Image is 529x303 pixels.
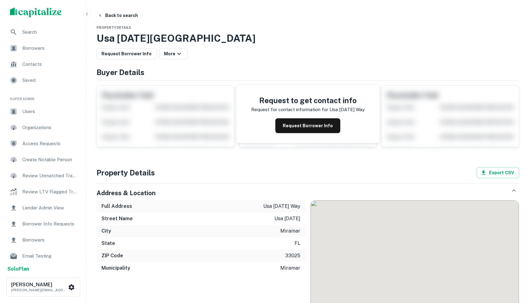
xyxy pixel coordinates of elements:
[101,264,130,272] h6: Municipality
[101,203,132,210] h6: Full Address
[101,227,111,235] h6: City
[22,61,78,68] span: Contacts
[329,106,365,113] p: usa [DATE] way
[95,10,140,21] button: Back to search
[5,25,81,40] a: Search
[22,156,78,163] span: Create Notable Person
[22,108,78,115] span: Users
[285,252,300,259] p: 33025
[22,220,78,228] span: Borrower Info Requests
[5,89,81,104] li: Super Admin
[97,31,519,46] h3: Usa [DATE][GEOGRAPHIC_DATA]
[5,184,81,199] a: Review LTV Flagged Transactions
[5,217,81,231] a: Borrower Info Requests
[7,266,29,272] strong: Solo Plan
[5,73,81,88] a: Saved
[22,124,78,131] span: Organizations
[295,240,300,247] p: fl
[6,278,80,297] button: [PERSON_NAME][PERSON_NAME][EMAIL_ADDRESS][PERSON_NAME][DOMAIN_NAME]
[280,264,300,272] p: miramar
[5,57,81,72] a: Contacts
[498,254,529,283] iframe: Chat Widget
[101,252,123,259] h6: ZIP Code
[5,233,81,247] a: Borrowers
[10,7,62,17] img: capitalize-logo.png
[5,152,81,167] a: Create Notable Person
[5,104,81,119] a: Users
[280,227,300,235] p: miramar
[22,172,78,179] span: Review Unmatched Transactions
[274,215,300,222] p: usa [DATE]
[22,77,78,84] span: Saved
[11,282,67,287] h6: [PERSON_NAME]
[5,120,81,135] a: Organizations
[251,106,328,113] p: Request for contact information for
[22,28,78,36] span: Search
[22,188,78,196] span: Review LTV Flagged Transactions
[11,287,67,293] p: [PERSON_NAME][EMAIL_ADDRESS][PERSON_NAME][DOMAIN_NAME]
[477,167,519,178] button: Export CSV
[22,140,78,147] span: Access Requests
[97,26,131,29] span: Property Details
[5,249,81,263] a: Email Testing
[97,188,156,198] h5: Address & Location
[275,118,340,133] button: Request Borrower Info
[251,95,365,106] h4: Request to get contact info
[97,167,155,178] h4: Property Details
[22,204,78,212] span: Lender Admin View
[97,48,157,59] button: Request Borrower Info
[22,252,78,260] span: Email Testing
[97,67,519,78] h4: Buyer Details
[5,168,81,183] a: Review Unmatched Transactions
[101,215,133,222] h6: Street Name
[159,48,188,59] button: More
[22,44,78,52] span: Borrowers
[263,203,300,210] p: usa [DATE] way
[101,240,115,247] h6: State
[5,200,81,215] a: Lender Admin View
[22,236,78,244] span: Borrowers
[5,136,81,151] a: Access Requests
[5,41,81,56] a: Borrowers
[7,265,29,273] a: SoloPlan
